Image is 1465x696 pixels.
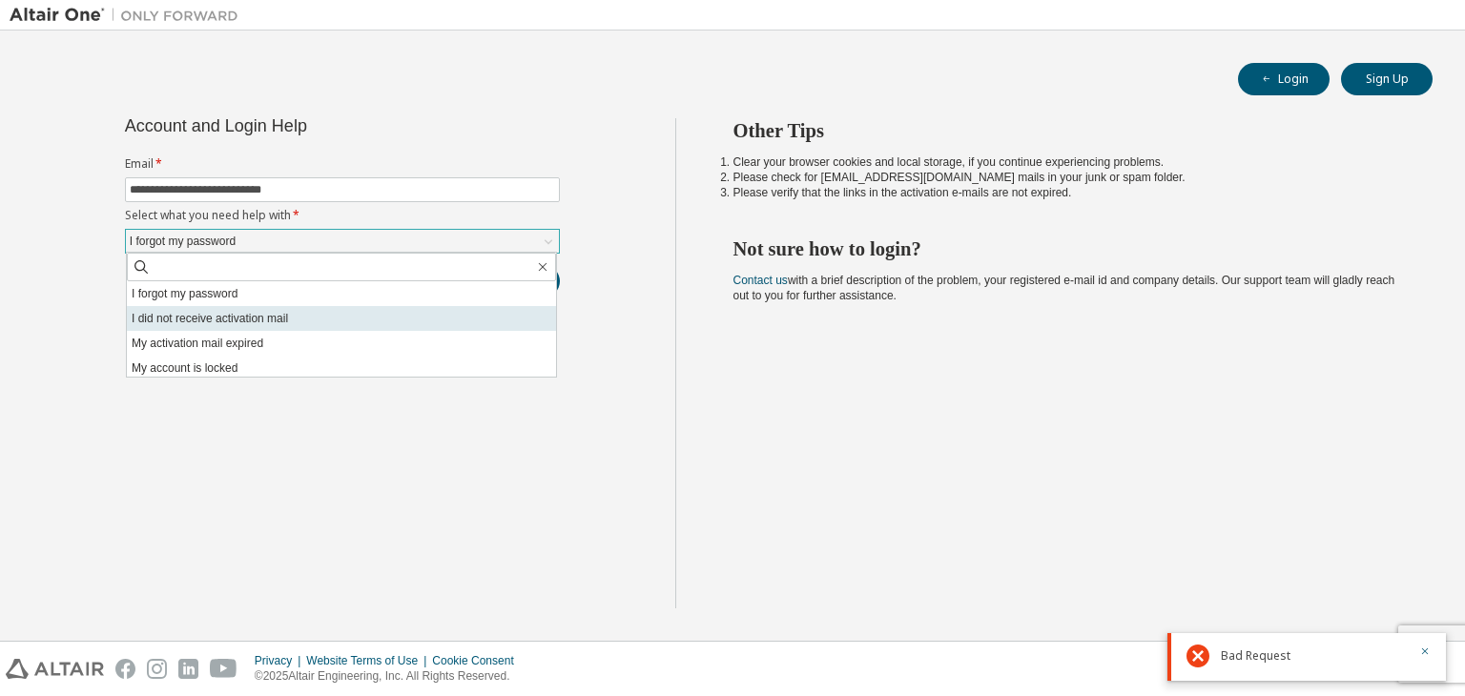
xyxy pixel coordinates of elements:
[733,118,1399,143] h2: Other Tips
[255,668,526,685] p: © 2025 Altair Engineering, Inc. All Rights Reserved.
[733,154,1399,170] li: Clear your browser cookies and local storage, if you continue experiencing problems.
[6,659,104,679] img: altair_logo.svg
[1221,648,1290,664] span: Bad Request
[733,274,1395,302] span: with a brief description of the problem, your registered e-mail id and company details. Our suppo...
[125,208,560,223] label: Select what you need help with
[210,659,237,679] img: youtube.svg
[10,6,248,25] img: Altair One
[432,653,525,668] div: Cookie Consent
[125,156,560,172] label: Email
[147,659,167,679] img: instagram.svg
[733,274,788,287] a: Contact us
[1341,63,1433,95] button: Sign Up
[126,230,559,253] div: I forgot my password
[733,185,1399,200] li: Please verify that the links in the activation e-mails are not expired.
[1238,63,1330,95] button: Login
[127,231,238,252] div: I forgot my password
[733,236,1399,261] h2: Not sure how to login?
[255,653,306,668] div: Privacy
[127,281,556,306] li: I forgot my password
[178,659,198,679] img: linkedin.svg
[306,653,432,668] div: Website Terms of Use
[115,659,135,679] img: facebook.svg
[733,170,1399,185] li: Please check for [EMAIL_ADDRESS][DOMAIN_NAME] mails in your junk or spam folder.
[125,118,473,133] div: Account and Login Help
